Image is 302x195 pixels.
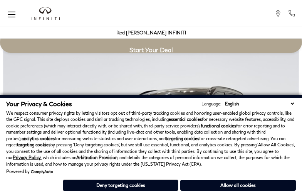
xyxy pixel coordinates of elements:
[17,142,50,147] strong: targeting cookies
[6,169,53,174] div: Powered by
[223,100,296,107] select: Language Select
[31,7,60,20] a: infiniti
[166,136,199,141] strong: targeting cookies
[76,155,117,160] strong: Arbitration Provision
[201,102,221,106] div: Language:
[6,100,72,107] span: Your Privacy & Cookies
[63,180,178,191] button: Deny targeting cookies
[31,169,53,174] a: ComplyAuto
[13,155,41,160] a: Privacy Policy
[169,117,202,122] strong: essential cookies
[6,110,296,168] p: We respect consumer privacy rights by letting visitors opt out of third-party tracking cookies an...
[201,123,236,128] strong: functional cookies
[22,136,55,141] strong: analytics cookies
[129,46,173,53] span: Start Your Deal
[180,180,296,191] button: Allow all cookies
[31,7,60,20] img: INFINITI
[116,30,186,36] a: Red [PERSON_NAME] INFINITI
